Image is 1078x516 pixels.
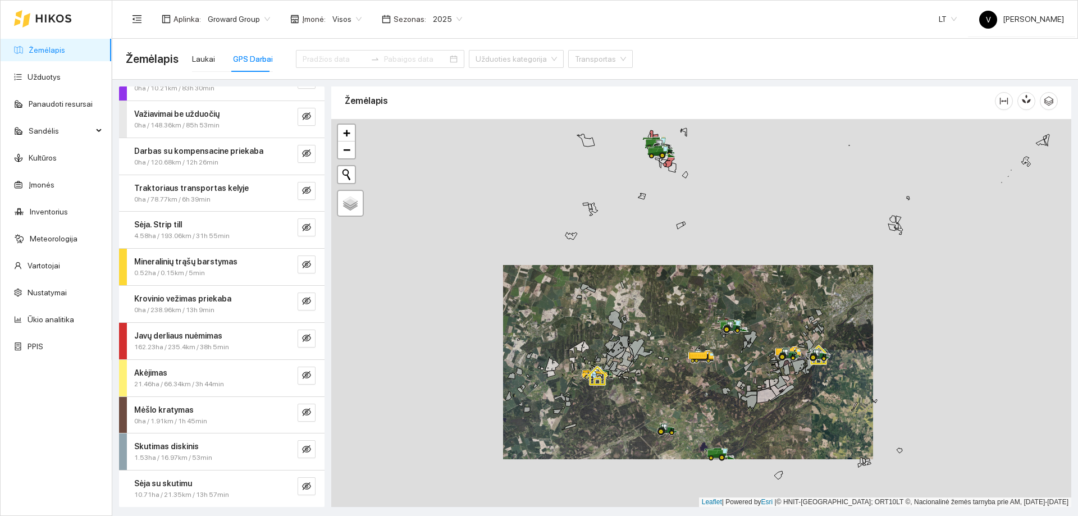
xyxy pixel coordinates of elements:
[394,13,426,25] span: Sezonas :
[132,14,142,24] span: menu-fold
[302,260,311,271] span: eye-invisible
[302,296,311,307] span: eye-invisible
[302,371,311,381] span: eye-invisible
[699,497,1071,507] div: | Powered by © HNIT-[GEOGRAPHIC_DATA]; ORT10LT ©, Nacionalinė žemės tarnyba prie AM, [DATE]-[DATE]
[995,97,1012,106] span: column-width
[302,334,311,344] span: eye-invisible
[303,53,366,65] input: Pradžios data
[332,11,362,28] span: Visos
[298,293,316,310] button: eye-invisible
[775,498,776,506] span: |
[30,234,77,243] a: Meteorologija
[119,175,325,212] div: Traktoriaus transportas kelyje0ha / 78.77km / 6h 39mineye-invisible
[134,405,194,414] strong: Mėšlo kratymas
[290,15,299,24] span: shop
[384,53,447,65] input: Pabaigos data
[134,294,231,303] strong: Krovinio vežimas priekaba
[298,218,316,236] button: eye-invisible
[29,153,57,162] a: Kultūros
[134,416,207,427] span: 0ha / 1.91km / 1h 45min
[119,471,325,507] div: Sėja su skutimu10.71ha / 21.35km / 13h 57mineye-invisible
[134,194,211,205] span: 0ha / 78.77km / 6h 39min
[302,223,311,234] span: eye-invisible
[338,166,355,183] button: Initiate a new search
[939,11,957,28] span: LT
[338,191,363,216] a: Layers
[119,138,325,175] div: Darbas su kompensacine priekaba0ha / 120.68km / 12h 26mineye-invisible
[134,479,192,488] strong: Sėja su skutimu
[298,108,316,126] button: eye-invisible
[134,109,220,118] strong: Važiavimai be užduočių
[382,15,391,24] span: calendar
[298,182,316,200] button: eye-invisible
[119,101,325,138] div: Važiavimai be užduočių0ha / 148.36km / 85h 53mineye-invisible
[134,379,224,390] span: 21.46ha / 66.34km / 3h 44min
[119,249,325,285] div: Mineralinių trąšų barstymas0.52ha / 0.15km / 5mineye-invisible
[173,13,201,25] span: Aplinka :
[30,207,68,216] a: Inventorius
[298,330,316,348] button: eye-invisible
[338,141,355,158] a: Zoom out
[134,120,220,131] span: 0ha / 148.36km / 85h 53min
[134,184,249,193] strong: Traktoriaus transportas kelyje
[28,342,43,351] a: PPIS
[233,53,273,65] div: GPS Darbai
[702,498,722,506] a: Leaflet
[979,15,1064,24] span: [PERSON_NAME]
[162,15,171,24] span: layout
[134,490,229,500] span: 10.71ha / 21.35km / 13h 57min
[126,50,179,68] span: Žemėlapis
[371,54,380,63] span: to
[343,126,350,140] span: +
[28,288,67,297] a: Nustatymai
[134,231,230,241] span: 4.58ha / 193.06km / 31h 55min
[302,13,326,25] span: Įmonė :
[302,112,311,122] span: eye-invisible
[134,442,199,451] strong: Skutimas diskinis
[134,220,182,229] strong: Sėja. Strip till
[433,11,462,28] span: 2025
[298,255,316,273] button: eye-invisible
[28,72,61,81] a: Užduotys
[134,268,205,278] span: 0.52ha / 0.15km / 5min
[298,404,316,422] button: eye-invisible
[192,53,215,65] div: Laukai
[119,397,325,433] div: Mėšlo kratymas0ha / 1.91km / 1h 45mineye-invisible
[28,315,74,324] a: Ūkio analitika
[29,99,93,108] a: Panaudoti resursai
[134,83,214,94] span: 0ha / 10.21km / 83h 30min
[134,331,222,340] strong: Javų derliaus nuėmimas
[302,445,311,455] span: eye-invisible
[302,482,311,492] span: eye-invisible
[134,368,167,377] strong: Akėjimas
[371,54,380,63] span: swap-right
[298,367,316,385] button: eye-invisible
[134,157,218,168] span: 0ha / 120.68km / 12h 26min
[302,186,311,197] span: eye-invisible
[995,92,1013,110] button: column-width
[134,342,229,353] span: 162.23ha / 235.4km / 38h 5min
[298,145,316,163] button: eye-invisible
[298,477,316,495] button: eye-invisible
[119,286,325,322] div: Krovinio vežimas priekaba0ha / 238.96km / 13h 9mineye-invisible
[302,149,311,159] span: eye-invisible
[302,408,311,418] span: eye-invisible
[134,147,263,156] strong: Darbas su kompensacine priekaba
[298,440,316,458] button: eye-invisible
[986,11,991,29] span: V
[29,45,65,54] a: Žemėlapis
[126,8,148,30] button: menu-fold
[119,323,325,359] div: Javų derliaus nuėmimas162.23ha / 235.4km / 38h 5mineye-invisible
[134,257,237,266] strong: Mineralinių trąšų barstymas
[134,305,214,316] span: 0ha / 238.96km / 13h 9min
[29,180,54,189] a: Įmonės
[119,433,325,470] div: Skutimas diskinis1.53ha / 16.97km / 53mineye-invisible
[343,143,350,157] span: −
[761,498,773,506] a: Esri
[28,261,60,270] a: Vartotojai
[119,212,325,248] div: Sėja. Strip till4.58ha / 193.06km / 31h 55mineye-invisible
[29,120,93,142] span: Sandėlis
[338,125,355,141] a: Zoom in
[208,11,270,28] span: Groward Group
[134,453,212,463] span: 1.53ha / 16.97km / 53min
